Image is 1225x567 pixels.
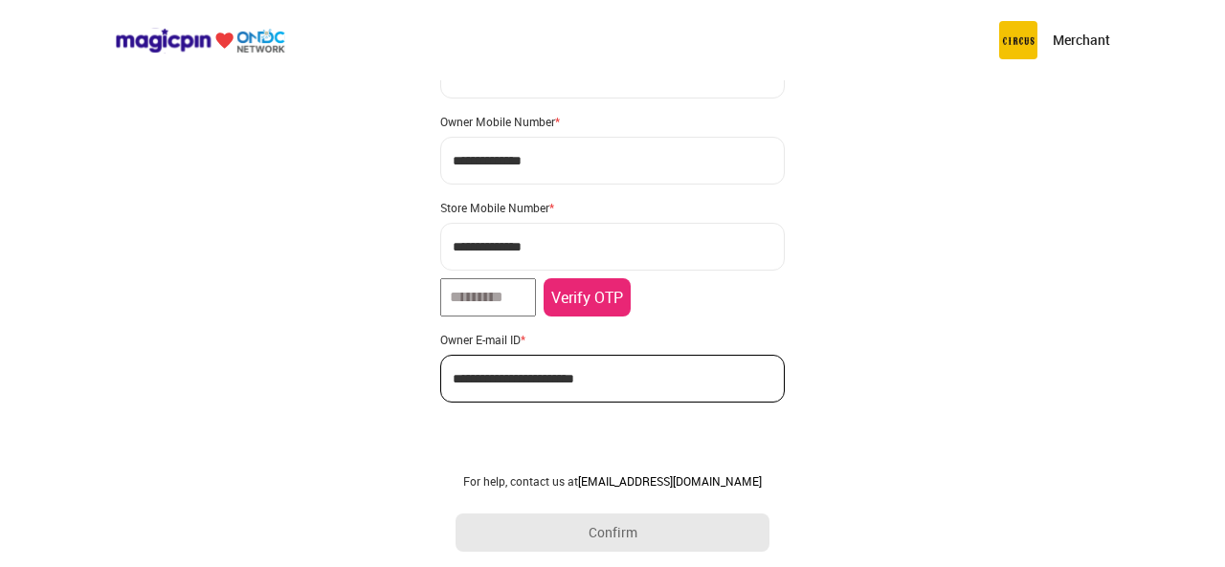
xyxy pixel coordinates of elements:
[440,114,785,129] div: Owner Mobile Number
[999,21,1037,59] img: circus.b677b59b.png
[456,473,769,489] div: For help, contact us at
[456,513,769,552] button: Confirm
[578,473,762,489] a: [EMAIL_ADDRESS][DOMAIN_NAME]
[440,200,785,215] div: Store Mobile Number
[440,332,785,347] div: Owner E-mail ID
[115,28,285,54] img: ondc-logo-new-small.8a59708e.svg
[1053,31,1110,50] p: Merchant
[544,278,631,316] button: Verify OTP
